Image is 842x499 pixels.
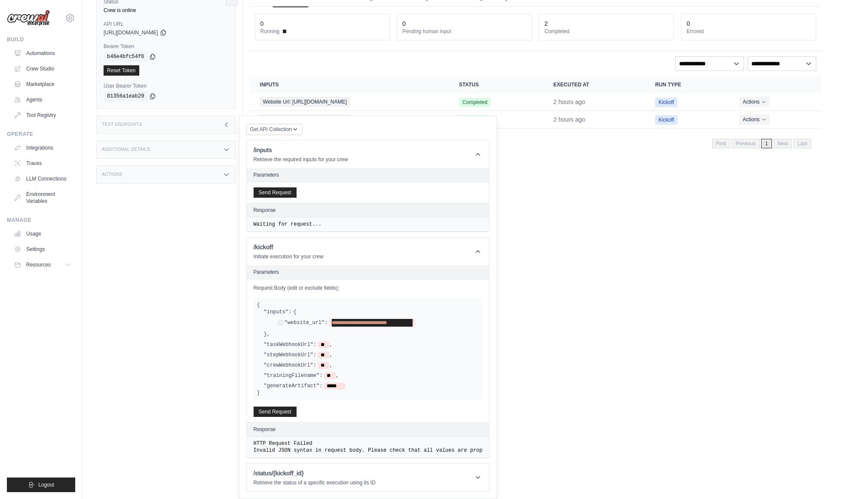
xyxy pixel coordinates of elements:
label: "taskWebhookUrl": [264,341,316,348]
a: Usage [10,227,75,241]
pre: Invalid JSON syntax in request body. Please check that all values are properly formatted JSON. [254,447,482,454]
span: Kickoff [655,98,677,107]
label: "inputs": [264,309,292,315]
code: b46e4bfc54f6 [104,52,147,62]
div: Operate [7,131,75,138]
label: API URL [104,21,228,28]
a: View execution details for Website Url [260,115,438,124]
h2: Response [254,207,276,214]
a: Agents [10,93,75,107]
span: Website Url: [URL][DOMAIN_NAME] [260,97,350,107]
pre: HTTP Request Failed [254,440,482,447]
div: 0 [686,19,690,28]
h2: Parameters [254,269,482,276]
code: 81356a1eab29 [104,91,147,101]
dt: Pending human input [402,28,527,35]
a: Reset Token [104,65,139,76]
span: 1 [761,139,772,148]
p: Initiate execution for your crew [254,253,324,260]
th: Run Type [645,76,729,93]
div: Manage [7,217,75,223]
a: View execution details for Website Url [260,97,438,107]
button: Actions for execution [739,114,770,125]
span: Running [260,28,280,35]
h1: /inputs [254,146,348,154]
span: , [336,372,339,379]
time: August 21, 2025 at 14:19 EDT [554,116,585,123]
div: Build [7,36,75,43]
pre: Waiting for request... [254,221,482,228]
th: Executed at [543,76,645,93]
span: First [712,139,730,148]
span: Next [774,139,792,148]
h1: /kickoff [254,243,324,251]
label: Bearer Token [104,43,228,50]
dt: Completed [545,28,669,35]
span: , [329,362,332,369]
label: User Bearer Token [104,83,228,89]
span: Website Url: [URL][DOMAIN_NAME] [260,115,350,124]
span: { [293,309,296,315]
span: Get API Collection [250,126,292,133]
span: Kickoff [655,115,677,125]
a: Automations [10,46,75,60]
th: Status [449,76,543,93]
span: Completed [459,115,491,125]
img: Logo [7,10,50,26]
dt: Errored [686,28,811,35]
span: , [329,341,332,348]
div: Crew is online [104,7,228,14]
section: Crew executions table [250,76,821,154]
a: LLM Connections [10,172,75,186]
div: 2 [545,19,548,28]
label: "website_url": [285,319,328,326]
button: Actions for execution [739,97,770,107]
label: "generateArtifact": [264,383,323,389]
span: [URL][DOMAIN_NAME] [104,29,158,36]
a: Environment Variables [10,187,75,208]
h3: Additional Details [102,147,150,152]
span: Completed [459,98,491,107]
label: "crewWebhookUrl": [264,362,316,369]
a: Traces [10,156,75,170]
label: "stepWebhookUrl": [264,352,316,358]
nav: Pagination [250,132,821,154]
h3: Test Endpoints [102,122,142,127]
span: Last [793,139,811,148]
div: 0 [402,19,406,28]
label: Request Body (edit or exclude fields): [254,285,482,291]
span: , [267,331,270,338]
span: Logout [38,481,54,488]
div: 0 [260,19,264,28]
span: } [257,390,260,396]
span: { [257,302,260,308]
h1: /status/{kickoff_id} [254,469,376,478]
button: Send Request [254,407,297,417]
span: Resources [26,261,51,268]
button: Send Request [254,187,297,198]
h3: Actions [102,172,122,177]
span: Previous [732,139,759,148]
h2: Parameters [254,171,482,178]
button: Get API Collection [246,124,303,135]
th: Inputs [250,76,449,93]
span: , [329,352,332,358]
a: Settings [10,242,75,256]
button: Resources [10,258,75,272]
label: "trainingFilename": [264,372,323,379]
nav: Pagination [712,139,811,148]
h2: Response [254,426,276,433]
a: Marketplace [10,77,75,91]
a: Tool Registry [10,108,75,122]
p: Retrieve the status of a specific execution using its ID [254,479,376,486]
p: Retrieve the required inputs for your crew [254,156,348,163]
time: August 21, 2025 at 14:19 EDT [554,98,585,105]
button: Logout [7,478,75,492]
a: Integrations [10,141,75,155]
span: } [264,331,267,338]
a: Crew Studio [10,62,75,76]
